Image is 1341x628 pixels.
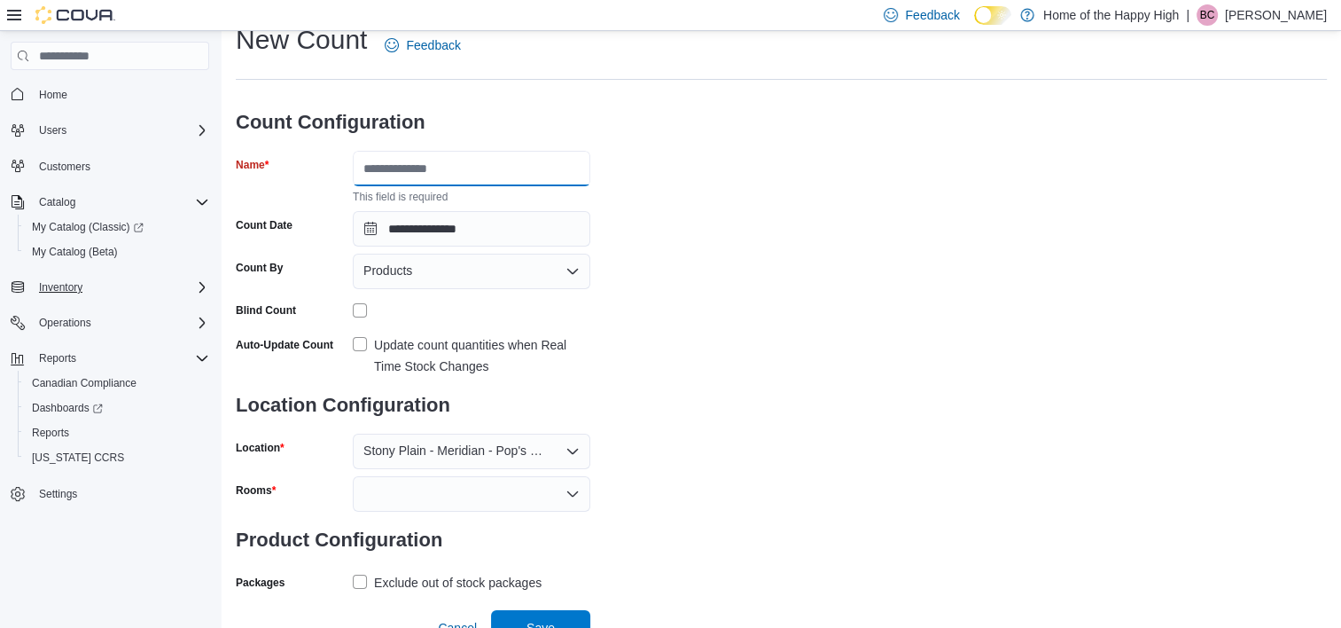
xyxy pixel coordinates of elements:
[25,216,151,238] a: My Catalog (Classic)
[25,422,209,444] span: Reports
[236,22,367,58] h1: New Count
[25,422,76,444] a: Reports
[18,420,216,445] button: Reports
[1043,4,1179,26] p: Home of the Happy High
[236,218,292,232] label: Count Date
[32,483,209,505] span: Settings
[39,160,90,174] span: Customers
[32,155,209,177] span: Customers
[1186,4,1189,26] p: |
[236,261,283,275] label: Count By
[4,190,216,215] button: Catalog
[32,451,124,465] span: [US_STATE] CCRS
[236,512,590,569] h3: Product Configuration
[25,447,131,468] a: [US_STATE] CCRS
[4,118,216,143] button: Users
[4,275,216,300] button: Inventory
[25,397,110,419] a: Dashboards
[32,376,136,390] span: Canadian Compliance
[25,397,209,419] span: Dashboards
[4,153,216,179] button: Customers
[25,241,209,263] span: My Catalog (Beta)
[39,123,66,137] span: Users
[974,25,975,26] span: Dark Mode
[25,216,209,238] span: My Catalog (Classic)
[32,312,209,334] span: Operations
[32,483,84,505] a: Settings
[11,74,209,553] nav: Complex example
[4,481,216,506] button: Settings
[32,312,98,334] button: Operations
[974,6,1011,25] input: Dark Mode
[565,264,580,279] button: Open list of options
[32,192,209,213] span: Catalog
[363,260,412,281] span: Products
[32,120,74,141] button: Users
[18,239,216,264] button: My Catalog (Beta)
[4,81,216,106] button: Home
[374,334,590,377] div: Update count quantities when Real Time Stock Changes
[32,156,97,177] a: Customers
[18,396,216,420] a: Dashboards
[565,444,580,459] button: Open list of options
[32,245,118,259] span: My Catalog (Beta)
[39,487,77,501] span: Settings
[18,215,216,239] a: My Catalog (Classic)
[25,373,144,394] a: Canadian Compliance
[32,348,83,369] button: Reports
[236,338,333,352] label: Auto-Update Count
[25,447,209,468] span: Washington CCRS
[4,346,216,371] button: Reports
[35,6,115,24] img: Cova
[32,277,90,298] button: Inventory
[236,303,296,318] div: Blind Count
[363,440,548,461] span: Stony Plain - Meridian - Pop's Cannabis
[39,195,75,209] span: Catalog
[1225,4,1327,26] p: [PERSON_NAME]
[32,401,103,415] span: Dashboards
[39,351,76,365] span: Reports
[39,316,91,330] span: Operations
[32,192,82,213] button: Catalog
[236,483,276,498] label: Rooms
[25,373,209,394] span: Canadian Compliance
[236,576,285,590] label: Packages
[236,441,285,455] label: Location
[18,371,216,396] button: Canadian Compliance
[32,120,209,141] span: Users
[374,572,542,593] div: Exclude out of stock packages
[406,36,460,54] span: Feedback
[25,241,125,263] a: My Catalog (Beta)
[32,277,209,298] span: Inventory
[32,82,209,105] span: Home
[39,280,82,294] span: Inventory
[236,94,590,151] h3: Count Configuration
[32,220,144,234] span: My Catalog (Classic)
[236,377,590,434] h3: Location Configuration
[236,158,269,172] label: Name
[32,426,69,440] span: Reports
[353,186,590,204] div: This field is required
[353,211,590,247] input: Press the down key to open a popover containing a calendar.
[378,27,467,63] a: Feedback
[32,348,209,369] span: Reports
[565,487,580,501] button: Open list of options
[32,84,74,106] a: Home
[39,88,67,102] span: Home
[1197,4,1218,26] div: Bryanne Cooper
[18,445,216,470] button: [US_STATE] CCRS
[905,6,959,24] span: Feedback
[1200,4,1215,26] span: BC
[4,310,216,335] button: Operations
